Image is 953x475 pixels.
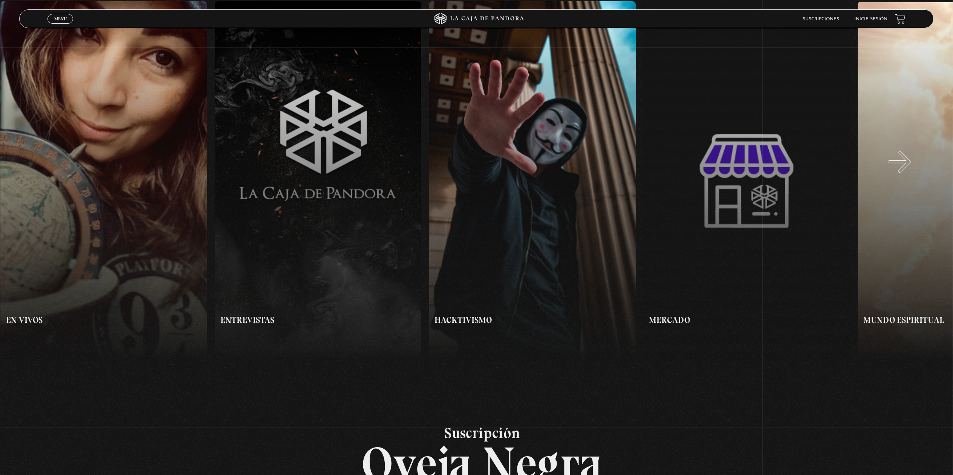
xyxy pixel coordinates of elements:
[54,17,67,21] span: Menu
[855,17,888,21] a: Inicie sesión
[803,17,840,21] a: Suscripciones
[19,425,945,440] span: Suscripción
[52,23,69,28] span: Cerrar
[895,14,906,24] a: View your shopping cart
